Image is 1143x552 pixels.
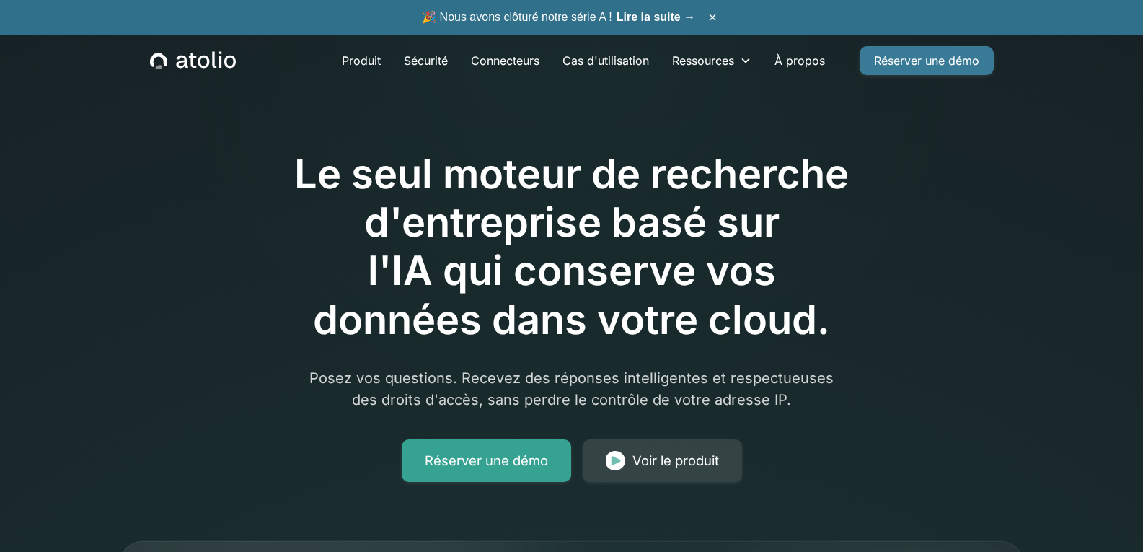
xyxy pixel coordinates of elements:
[617,11,695,23] a: Lire la suite →
[661,46,763,75] div: Ressources
[294,149,849,344] font: Le seul moteur de recherche d'entreprise basé sur l'IA qui conserve vos données dans votre cloud.
[342,53,381,68] font: Produit
[150,51,236,70] a: maison
[860,46,994,75] a: Réserver une démo
[425,452,548,468] font: Réserver une démo
[704,9,721,25] button: ×
[763,46,837,75] a: À propos
[459,46,551,75] a: Connecteurs
[309,369,834,408] font: Posez vos questions. Recevez des réponses intelligentes et respectueuses des droits d'accès, sans...
[874,53,979,68] font: Réserver une démo
[583,439,742,483] a: Voir le produit
[402,439,571,483] a: Réserver une démo
[471,53,539,68] font: Connecteurs
[708,9,717,25] font: ×
[672,53,734,68] font: Ressources
[551,46,661,75] a: Cas d'utilisation
[562,53,649,68] font: Cas d'utilisation
[422,11,612,23] font: 🎉 Nous avons clôturé notre série A !
[330,46,392,75] a: Produit
[392,46,459,75] a: Sécurité
[404,53,448,68] font: Sécurité
[632,452,719,468] font: Voir le produit
[774,53,825,68] font: À propos
[1071,483,1143,552] div: Widget de chat
[1071,483,1143,552] iframe: Widget de discussion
